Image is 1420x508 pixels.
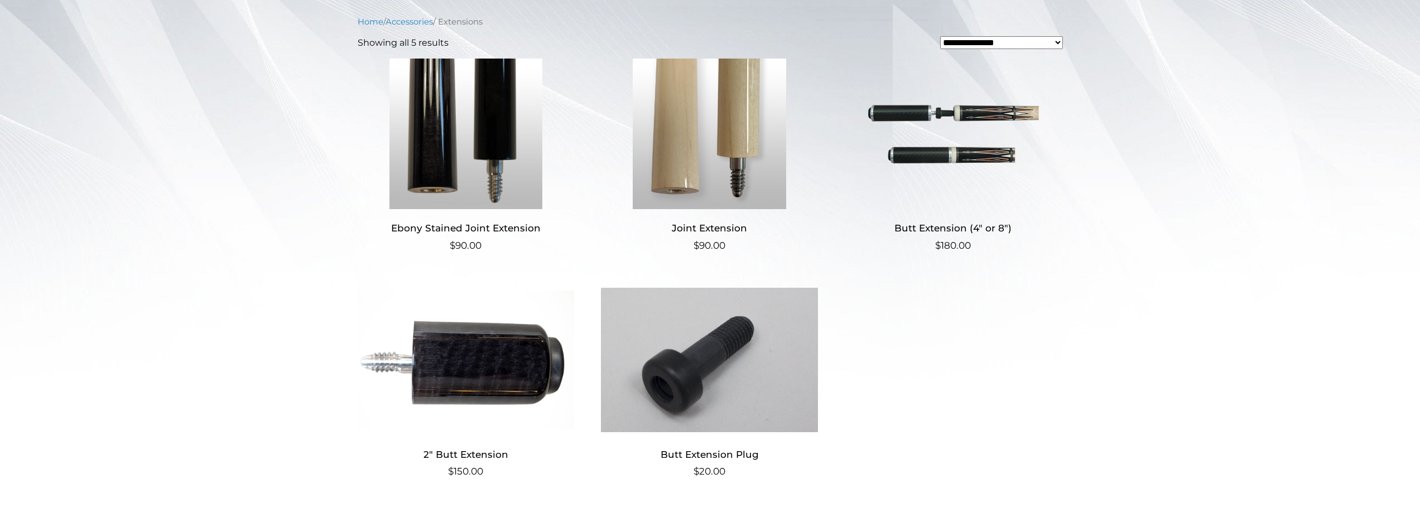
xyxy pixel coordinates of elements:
[601,59,818,253] a: Joint Extension $90.00
[694,240,699,251] span: $
[940,36,1063,49] select: Shop order
[935,240,941,251] span: $
[601,59,818,209] img: Joint Extension
[358,284,575,435] img: 2" Butt Extension
[358,444,575,465] h2: 2″ Butt Extension
[845,59,1062,253] a: Butt Extension (4″ or 8″) $180.00
[601,218,818,239] h2: Joint Extension
[601,284,818,435] img: Butt Extension Plug
[450,240,482,251] bdi: 90.00
[694,240,725,251] bdi: 90.00
[601,284,818,479] a: Butt Extension Plug $20.00
[358,16,1063,28] nav: Breadcrumb
[601,444,818,465] h2: Butt Extension Plug
[358,36,449,50] p: Showing all 5 results
[935,240,971,251] bdi: 180.00
[448,466,454,477] span: $
[694,466,725,477] bdi: 20.00
[845,218,1062,239] h2: Butt Extension (4″ or 8″)
[694,466,699,477] span: $
[450,240,455,251] span: $
[358,59,575,209] img: Ebony Stained Joint Extension
[358,218,575,239] h2: Ebony Stained Joint Extension
[358,17,383,27] a: Home
[448,466,483,477] bdi: 150.00
[358,284,575,479] a: 2″ Butt Extension $150.00
[845,59,1062,209] img: Butt Extension (4" or 8")
[386,17,433,27] a: Accessories
[358,59,575,253] a: Ebony Stained Joint Extension $90.00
